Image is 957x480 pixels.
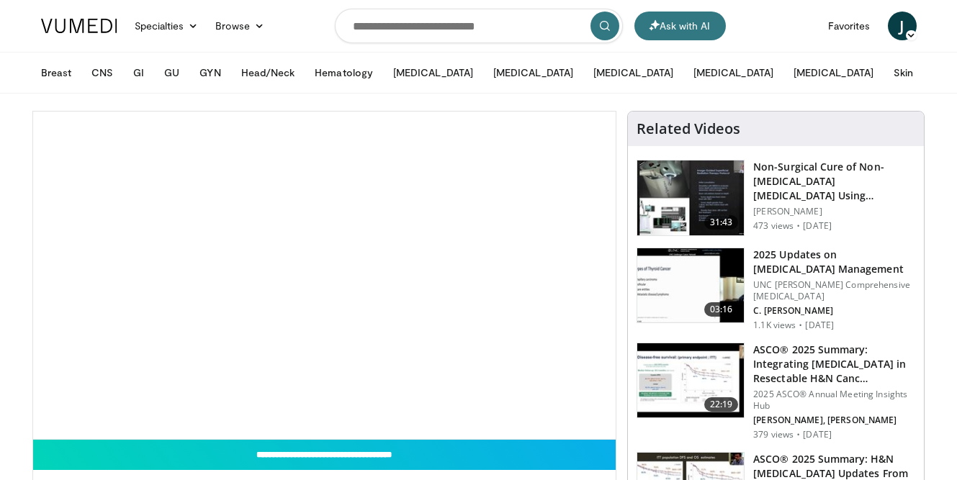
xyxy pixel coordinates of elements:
[704,215,739,230] span: 31:43
[637,160,915,236] a: 31:43 Non-Surgical Cure of Non-[MEDICAL_DATA] [MEDICAL_DATA] Using Advanced Image-G… [PERSON_NAME...
[233,58,304,87] button: Head/Neck
[335,9,623,43] input: Search topics, interventions
[753,248,915,276] h3: 2025 Updates on [MEDICAL_DATA] Management
[41,19,117,33] img: VuMedi Logo
[704,302,739,317] span: 03:16
[685,58,782,87] button: [MEDICAL_DATA]
[637,343,744,418] img: 6b668687-9898-4518-9951-025704d4bc20.150x105_q85_crop-smart_upscale.jpg
[385,58,482,87] button: [MEDICAL_DATA]
[83,58,122,87] button: CNS
[637,248,915,331] a: 03:16 2025 Updates on [MEDICAL_DATA] Management UNC [PERSON_NAME] Comprehensive [MEDICAL_DATA] C....
[753,279,915,302] p: UNC [PERSON_NAME] Comprehensive [MEDICAL_DATA]
[207,12,273,40] a: Browse
[637,120,740,137] h4: Related Videos
[753,415,915,426] p: [PERSON_NAME], [PERSON_NAME]
[799,320,802,331] div: ·
[753,160,915,203] h3: Non-Surgical Cure of Non-[MEDICAL_DATA] [MEDICAL_DATA] Using Advanced Image-G…
[819,12,879,40] a: Favorites
[785,58,882,87] button: [MEDICAL_DATA]
[753,220,794,232] p: 473 views
[885,58,922,87] button: Skin
[33,112,616,440] video-js: Video Player
[753,320,796,331] p: 1.1K views
[753,305,915,317] p: C. [PERSON_NAME]
[156,58,188,87] button: GU
[637,160,744,235] img: 1e2a10c9-340f-4cf7-b154-d76af51e353a.150x105_q85_crop-smart_upscale.jpg
[125,58,153,87] button: GI
[126,12,207,40] a: Specialties
[805,320,834,331] p: [DATE]
[753,389,915,412] p: 2025 ASCO® Annual Meeting Insights Hub
[753,429,794,440] p: 379 views
[637,248,744,323] img: 59b31657-0fdf-4eb4-bc2c-b76a859f8026.150x105_q85_crop-smart_upscale.jpg
[634,12,726,40] button: Ask with AI
[803,220,832,232] p: [DATE]
[753,343,915,386] h3: ASCO® 2025 Summary: Integrating [MEDICAL_DATA] in Resectable H&N Canc…
[803,429,832,440] p: [DATE]
[796,429,800,440] div: ·
[753,206,915,217] p: [PERSON_NAME]
[306,58,382,87] button: Hematology
[32,58,80,87] button: Breast
[796,220,800,232] div: ·
[888,12,917,40] a: J
[637,343,915,440] a: 22:19 ASCO® 2025 Summary: Integrating [MEDICAL_DATA] in Resectable H&N Canc… 2025 ASCO® Annual Me...
[191,58,229,87] button: GYN
[585,58,682,87] button: [MEDICAL_DATA]
[704,397,739,412] span: 22:19
[485,58,582,87] button: [MEDICAL_DATA]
